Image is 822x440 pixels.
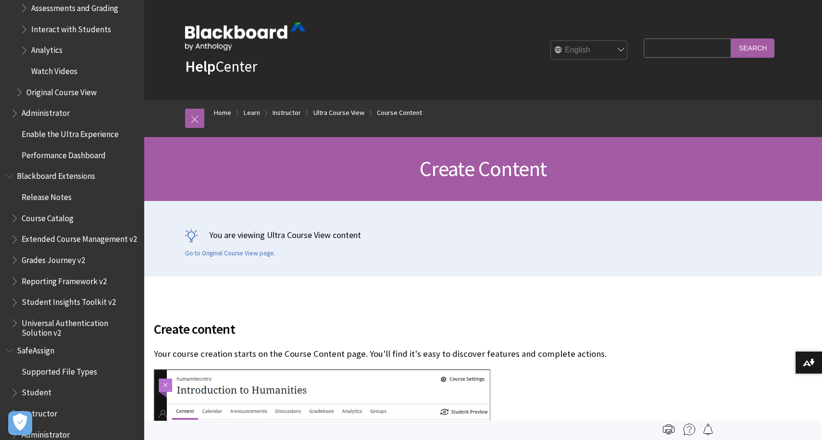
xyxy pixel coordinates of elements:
[185,23,305,50] img: Blackboard by Anthology
[22,147,106,160] span: Performance Dashboard
[702,424,714,435] img: Follow this page
[551,41,628,60] select: Site Language Selector
[663,424,674,435] img: Print
[185,57,215,76] strong: Help
[185,249,275,258] a: Go to Original Course View page.
[22,364,97,377] span: Supported File Types
[377,107,422,119] a: Course Content
[684,424,695,435] img: More help
[22,427,70,440] span: Administrator
[22,210,74,223] span: Course Catalog
[26,84,97,97] span: Original Course View
[22,126,119,139] span: Enable the Ultra Experience
[22,189,72,202] span: Release Notes
[214,107,231,119] a: Home
[22,315,137,338] span: Universal Authentication Solution v2
[154,319,670,339] span: Create content
[22,294,116,307] span: Student Insights Toolkit v2
[22,252,85,265] span: Grades Journey v2
[313,107,364,119] a: Ultra Course View
[31,63,77,76] span: Watch Videos
[17,168,95,181] span: Blackboard Extensions
[185,57,257,76] a: HelpCenter
[731,38,774,57] input: Search
[22,405,57,418] span: Instructor
[22,385,51,398] span: Student
[17,342,54,355] span: SafeAssign
[22,273,107,286] span: Reporting Framework v2
[22,231,137,244] span: Extended Course Management v2
[22,105,70,118] span: Administrator
[31,21,111,34] span: Interact with Students
[273,107,301,119] a: Instructor
[244,107,260,119] a: Learn
[420,155,547,182] span: Create Content
[154,348,670,360] p: Your course creation starts on the Course Content page. You'll find it's easy to discover feature...
[8,411,32,435] button: Open Preferences
[6,168,138,338] nav: Book outline for Blackboard Extensions
[31,42,62,55] span: Analytics
[185,229,781,241] p: You are viewing Ultra Course View content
